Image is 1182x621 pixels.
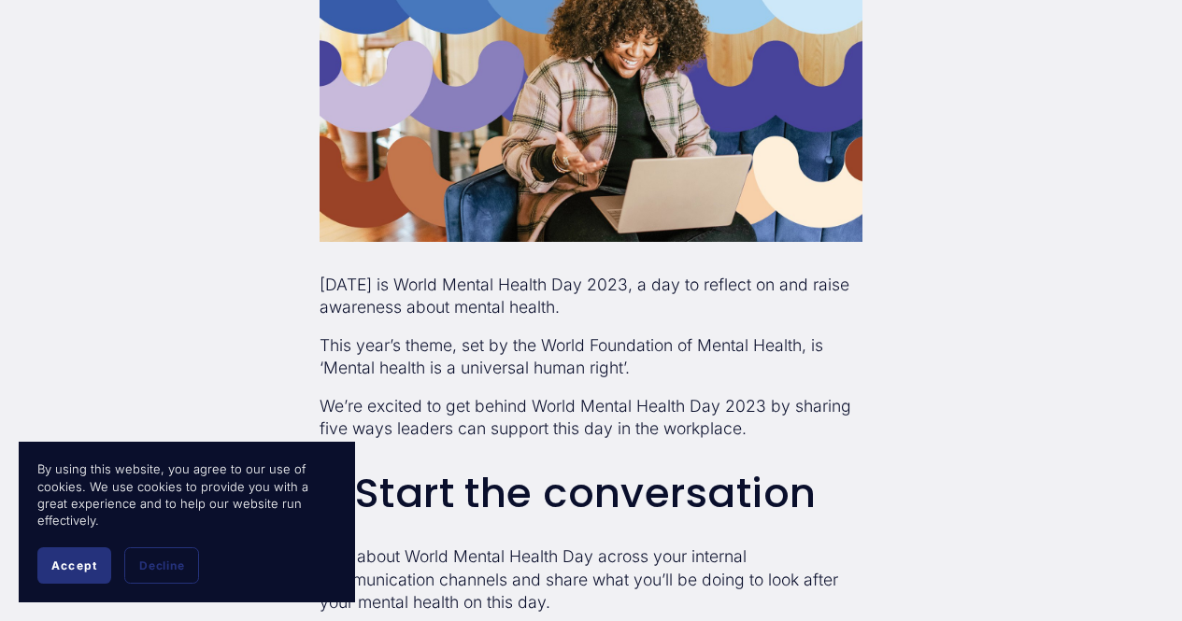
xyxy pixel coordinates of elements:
section: Cookie banner [19,442,355,602]
p: By using this website, you agree to our use of cookies. We use cookies to provide you with a grea... [37,460,336,529]
h2: 1. Start the conversation [320,471,863,515]
span: Decline [139,558,184,572]
span: Accept [51,558,97,572]
p: Post about World Mental Health Day across your internal communication channels and share what you... [320,545,863,614]
button: Accept [37,547,111,584]
p: [DATE] is World Mental Health Day 2023, a day to reflect on and raise awareness about mental health. [320,274,863,319]
p: We’re excited to get behind World Mental Health Day 2023 by sharing five ways leaders can support... [320,395,863,441]
p: This year’s theme, set by the World Foundation of Mental Health, is ‘Mental health is a universal... [320,334,863,380]
button: Decline [124,547,199,584]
